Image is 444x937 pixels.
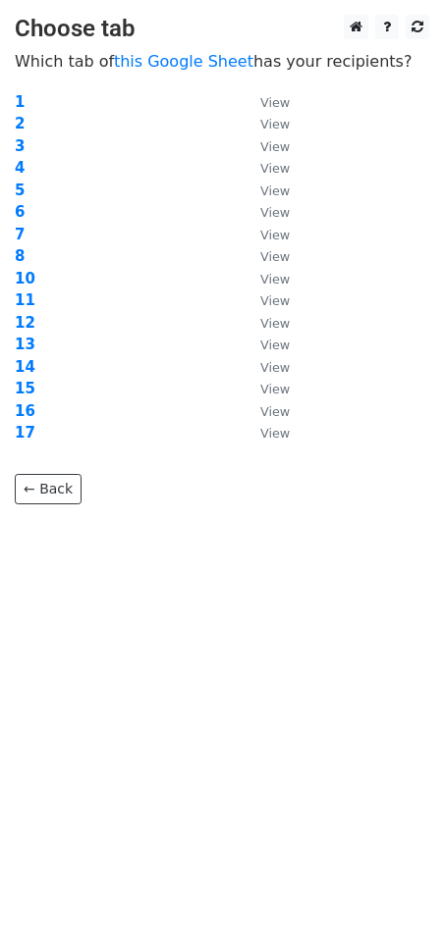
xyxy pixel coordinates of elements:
[260,139,290,154] small: View
[241,159,290,177] a: View
[15,226,25,243] a: 7
[15,15,429,43] h3: Choose tab
[241,380,290,397] a: View
[260,293,290,308] small: View
[260,95,290,110] small: View
[15,380,35,397] a: 15
[241,402,290,420] a: View
[241,137,290,155] a: View
[15,203,25,221] a: 6
[260,404,290,419] small: View
[260,183,290,198] small: View
[15,336,35,353] a: 13
[241,93,290,111] a: View
[241,358,290,376] a: View
[241,424,290,442] a: View
[15,291,35,309] a: 11
[15,182,25,199] a: 5
[15,137,25,155] a: 3
[260,228,290,242] small: View
[260,338,290,352] small: View
[15,358,35,376] a: 14
[15,115,25,132] a: 2
[241,336,290,353] a: View
[260,161,290,176] small: View
[241,203,290,221] a: View
[260,426,290,441] small: View
[241,182,290,199] a: View
[260,316,290,331] small: View
[15,159,25,177] a: 4
[241,314,290,332] a: View
[260,382,290,396] small: View
[241,247,290,265] a: View
[260,249,290,264] small: View
[260,272,290,286] small: View
[260,205,290,220] small: View
[241,226,290,243] a: View
[260,117,290,131] small: View
[15,474,82,504] a: ← Back
[15,51,429,72] p: Which tab of has your recipients?
[260,360,290,375] small: View
[15,424,35,442] a: 17
[15,402,35,420] a: 16
[241,115,290,132] a: View
[241,291,290,309] a: View
[114,52,253,71] a: this Google Sheet
[241,270,290,287] a: View
[15,270,35,287] a: 10
[15,247,25,265] a: 8
[15,93,25,111] a: 1
[15,314,35,332] a: 12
